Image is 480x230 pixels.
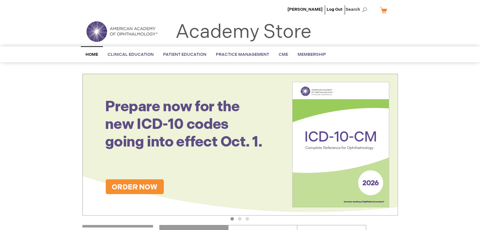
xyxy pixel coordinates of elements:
[346,3,370,16] span: Search
[287,7,323,12] a: [PERSON_NAME]
[230,217,234,221] button: 1 of 3
[216,52,269,57] span: Practice Management
[246,217,249,221] button: 3 of 3
[298,52,326,57] span: Membership
[327,7,342,12] a: Log Out
[108,52,154,57] span: Clinical Education
[238,217,241,221] button: 2 of 3
[279,52,288,57] span: CME
[175,21,311,43] a: Academy Store
[86,52,98,57] span: Home
[163,52,206,57] span: Patient Education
